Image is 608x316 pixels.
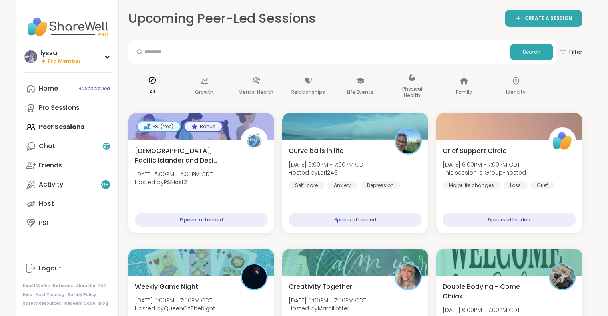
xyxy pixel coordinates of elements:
[456,87,472,97] p: Family
[24,50,37,63] img: lyssa
[195,87,213,97] p: Growth
[64,301,95,306] a: Redeem Code
[550,129,575,153] img: ShareWell
[23,283,50,289] a: How It Works
[289,146,343,156] span: Curve balls in life
[504,181,527,189] div: Loss
[39,142,55,151] div: Chat
[78,85,110,92] span: 40 Scheduled
[443,306,520,314] span: [DATE] 6:00PM - 7:00PM CDT
[443,213,576,227] div: 5 peers attended
[289,161,366,169] span: [DATE] 6:00PM - 7:00PM CDT
[135,213,268,227] div: 13 peers attended
[525,15,572,22] span: CREATE A SESSION
[318,169,338,177] b: Lori246
[98,283,107,289] a: FAQ
[135,87,170,97] p: All
[23,292,32,298] a: Help
[23,137,112,156] a: Chat97
[347,87,373,97] p: Life Events
[102,181,109,188] span: 9 +
[39,199,54,208] div: Host
[53,283,73,289] a: Referrals
[506,87,526,97] p: Identity
[98,301,108,306] a: Blog
[291,87,325,97] p: Relationships
[164,178,187,186] b: PSIHost2
[289,169,366,177] span: Hosted by
[39,103,80,112] div: Pro Sessions
[23,156,112,175] a: Friends
[36,292,64,298] a: Host Training
[23,98,112,117] a: Pro Sessions
[23,175,112,194] a: Activity9+
[23,13,112,41] img: ShareWell Nav Logo
[443,146,506,156] span: Grief Support Circle
[23,79,112,98] a: Home40Scheduled
[327,181,357,189] div: Anxiety
[505,10,582,27] a: CREATE A SESSION
[164,304,215,312] b: QueenOfTheNight
[23,213,112,233] a: PSI
[239,87,273,97] p: Mental Health
[558,42,582,62] span: Filter
[318,304,349,312] b: MarciLotter
[510,44,553,60] button: Search
[550,264,575,289] img: Amie89
[48,58,81,65] span: Pro Member
[138,122,180,131] div: PSI (free)
[443,161,526,169] span: [DATE] 6:00PM - 7:00PM CDT
[135,170,213,178] span: [DATE] 5:00PM - 6:30PM CDT
[185,122,222,131] div: Bonus
[523,48,540,56] span: Search
[289,181,324,189] div: Self-care
[396,264,421,289] img: MarciLotter
[135,296,215,304] span: [DATE] 6:00PM - 7:00PM CDT
[443,282,540,301] span: Double Bodying - Come Chilax
[23,194,112,213] a: Host
[40,49,81,58] div: lyssa
[39,219,48,227] div: PSI
[135,178,213,186] span: Hosted by
[443,169,526,177] span: This session is Group-hosted
[39,180,63,189] div: Activity
[289,304,366,312] span: Hosted by
[530,181,554,189] div: Grief
[289,282,352,292] span: Creativity Together
[39,161,62,170] div: Friends
[76,283,95,289] a: About Us
[128,10,316,28] h2: Upcoming Peer-Led Sessions
[289,213,422,227] div: 8 peers attended
[395,84,430,100] p: Physical Health
[103,143,109,150] span: 97
[23,301,61,306] a: Safety Resources
[242,129,267,153] img: PSIHost2
[135,282,198,292] span: Weekly Game Night
[23,259,112,278] a: Logout
[39,264,62,273] div: Logout
[242,264,267,289] img: QueenOfTheNight
[39,84,58,93] div: Home
[68,292,96,298] a: Safety Policy
[135,304,215,312] span: Hosted by
[443,181,500,189] div: Major life changes
[289,296,366,304] span: [DATE] 6:00PM - 7:00PM CDT
[361,181,400,189] div: Depression
[396,129,421,153] img: Lori246
[558,40,582,64] button: Filter
[135,146,232,165] span: [DEMOGRAPHIC_DATA], Pacific Islander and Desi Moms Support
